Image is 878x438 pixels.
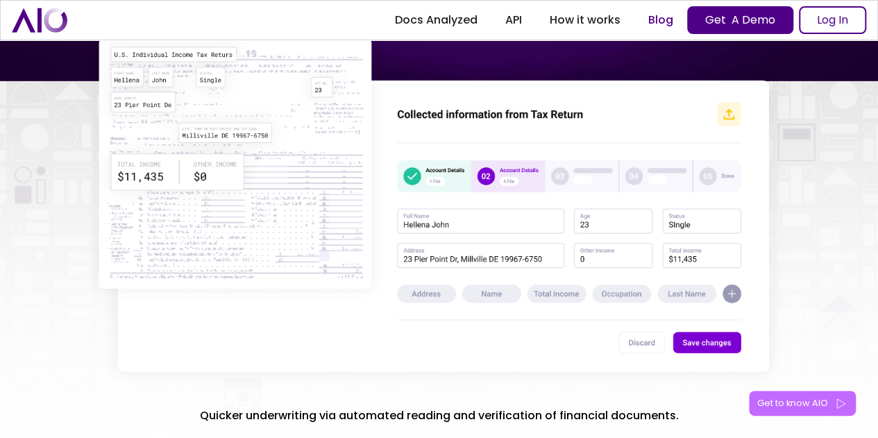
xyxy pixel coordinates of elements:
[381,8,491,33] a: Docs Analyzed
[634,8,687,33] a: Blog
[200,408,679,423] h5: Quicker underwriting via automated reading and verification of financial documents.
[687,6,793,34] a: Get A Demo
[536,8,634,33] a: How it works
[12,8,67,32] a: home
[757,396,828,410] div: Get to know AIO
[83,19,795,423] div: 3 of 3
[491,8,536,33] a: API
[799,6,866,34] a: Log In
